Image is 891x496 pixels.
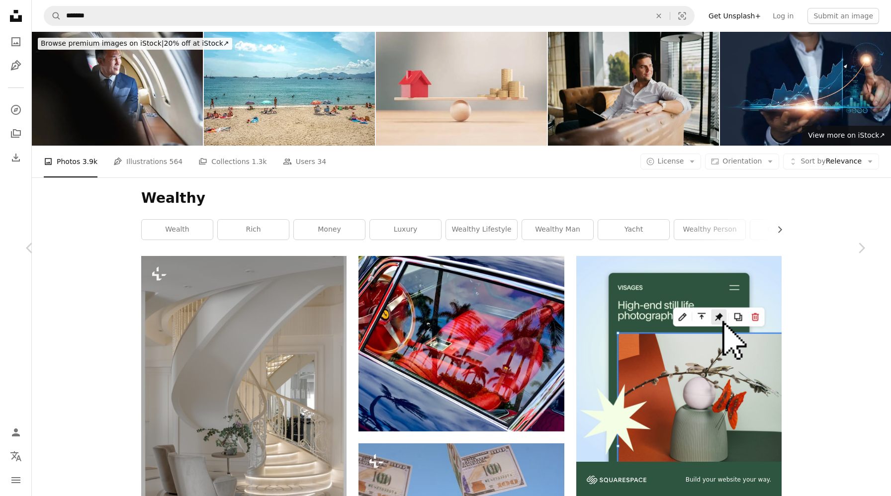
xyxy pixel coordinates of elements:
span: Relevance [801,157,862,166]
a: Browse premium images on iStock|20% off at iStock↗ [32,32,238,56]
img: Successful Business Executive Contemplating in Private Jet [32,32,203,146]
a: Illustrations 564 [113,146,182,177]
button: Orientation [705,154,779,169]
img: Red House Symbol And Gold Coins On A Wood Balance Scale [376,32,547,146]
a: Collections 1.3k [198,146,267,177]
a: Log in / Sign up [6,422,26,442]
button: Visual search [670,6,694,25]
a: Illustrations [6,56,26,76]
a: yacht [598,220,669,240]
a: wealthy lifestyle [446,220,517,240]
a: old money [750,220,821,240]
a: View more on iStock↗ [802,126,891,146]
a: a large white spiral staircase in a modern home [141,400,347,409]
span: 20% off at iStock ↗ [41,39,229,47]
span: Sort by [801,157,825,165]
img: This can be my office [548,32,719,146]
h1: Wealthy [141,189,782,207]
a: Users 34 [283,146,327,177]
a: luxury [370,220,441,240]
a: Collections [6,124,26,144]
a: wealth [142,220,213,240]
button: Clear [648,6,670,25]
form: Find visuals sitewide [44,6,695,26]
a: Explore [6,100,26,120]
button: Submit an image [807,8,879,24]
img: blue car with red and blue lights [358,256,564,431]
a: wealthy person [674,220,745,240]
button: Language [6,446,26,466]
a: Photos [6,32,26,52]
img: file-1606177908946-d1eed1cbe4f5image [587,476,646,484]
a: wealthy man [522,220,593,240]
span: 1.3k [252,156,267,167]
button: Sort byRelevance [783,154,879,169]
img: file-1723602894256-972c108553a7image [576,256,782,461]
img: Businessman Holding Tablet and draws Growing Virtual Hologram of Statistics, Graph and Chart. Bus... [720,32,891,146]
a: Log in [767,8,800,24]
a: blue car with red and blue lights [358,339,564,348]
a: Download History [6,148,26,167]
a: Next [831,200,891,296]
span: 34 [317,156,326,167]
span: View more on iStock ↗ [808,131,885,139]
button: Menu [6,470,26,490]
button: scroll list to the right [771,220,782,240]
span: Browse premium images on iStock | [41,39,164,47]
button: Search Unsplash [44,6,61,25]
a: rich [218,220,289,240]
span: 564 [170,156,183,167]
button: License [640,154,702,169]
a: money [294,220,365,240]
img: Fantastic Beach with people on French Riviera [204,32,375,146]
span: Build your website your way. [686,476,771,484]
span: Orientation [722,157,762,165]
a: Get Unsplash+ [703,8,767,24]
span: License [658,157,684,165]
